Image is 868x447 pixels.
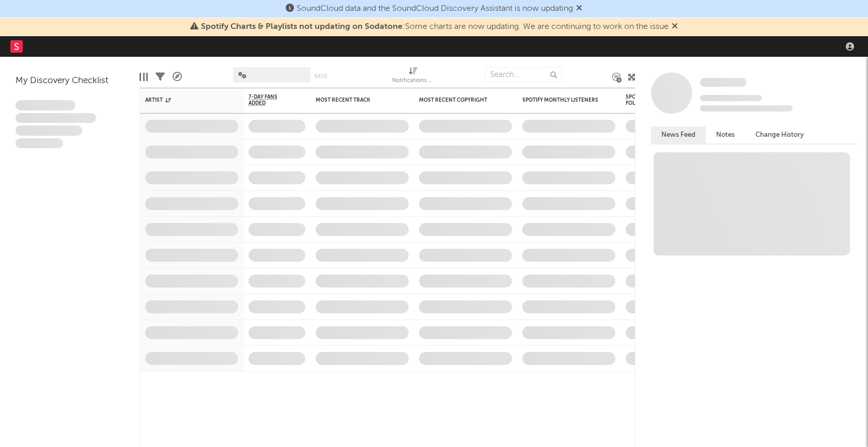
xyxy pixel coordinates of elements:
[16,113,96,123] span: Integer aliquet in purus et
[316,97,393,103] div: Most Recent Track
[16,100,75,110] span: Lorem ipsum dolor
[700,95,762,101] span: Tracking Since: [DATE]
[139,62,148,92] div: Edit Columns
[314,73,328,79] button: Save
[672,23,678,31] span: Dismiss
[522,97,600,103] div: Spotify Monthly Listeners
[651,126,706,143] button: News Feed
[16,125,82,136] span: Praesent ac interdum
[392,62,433,92] div: Notifications (Artist)
[156,62,165,92] div: Filters
[485,67,562,83] input: Search...
[249,94,290,106] span: 7-Day Fans Added
[700,78,747,87] span: Some Artist
[173,62,182,92] div: A&R Pipeline
[16,75,124,87] div: My Discovery Checklist
[706,126,745,143] button: Notes
[201,23,669,31] span: : Some charts are now updating. We are continuing to work on the issue
[576,5,582,13] span: Dismiss
[700,77,747,88] a: Some Artist
[700,105,793,111] span: 0 fans last week
[16,138,63,149] span: Aliquam viverra
[745,126,814,143] button: Change History
[626,94,662,106] div: Spotify Followers
[297,5,573,13] span: SoundCloud data and the SoundCloud Discovery Assistant is now updating
[201,23,402,31] span: Spotify Charts & Playlists not updating on Sodatone
[419,97,497,103] div: Most Recent Copyright
[392,75,433,87] div: Notifications (Artist)
[145,97,223,103] div: Artist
